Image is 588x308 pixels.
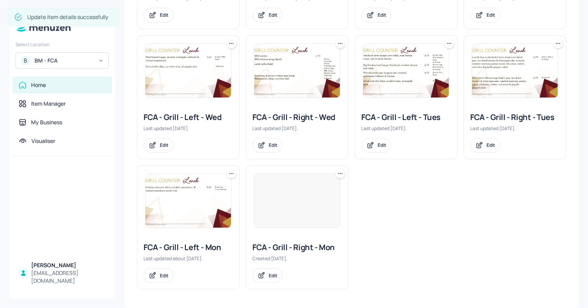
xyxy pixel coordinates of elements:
div: Last updated [DATE]. [252,125,342,132]
div: Edit [378,142,386,148]
div: Edit [269,142,277,148]
div: BM - FCA [35,57,93,64]
div: Edit [160,272,168,279]
div: [EMAIL_ADDRESS][DOMAIN_NAME] [31,269,106,285]
img: 2025-07-23-1753258673649xia23s8o6se.jpeg [145,44,231,97]
div: Item Manager [31,100,66,108]
img: 2025-06-23-1750666957005eohi13xx1hs.jpeg [145,174,231,228]
div: Created [DATE]. [252,255,342,262]
div: FCA - Grill - Left - Mon [143,242,233,253]
div: Select Location [16,41,109,48]
div: Last updated [DATE]. [143,125,233,132]
div: Update item details successfully [27,10,108,24]
div: Home [31,81,46,89]
div: Last updated [DATE]. [361,125,451,132]
div: Last updated [DATE]. [470,125,560,132]
div: Last updated about [DATE]. [143,255,233,262]
img: 2025-07-22-1753183628977qch8dwr2d7i.jpeg [363,44,449,97]
div: Edit [378,12,386,18]
div: [PERSON_NAME] [31,261,106,269]
div: FCA - Grill - Right - Mon [252,242,342,253]
div: Edit [486,12,495,18]
img: 2025-08-05-1754395642286mvt8o01ril.jpeg [472,44,558,97]
div: FCA - Grill - Right - Tues [470,112,560,123]
div: My Business [31,118,62,126]
div: Edit [269,12,277,18]
div: FCA - Grill - Right - Wed [252,112,342,123]
div: FCA - Grill - Left - Tues [361,112,451,123]
div: B [21,56,30,65]
div: Visualiser [31,137,55,145]
div: Edit [486,142,495,148]
div: Edit [269,272,277,279]
div: Edit [160,142,168,148]
div: Edit [160,12,168,18]
img: 2025-07-30-1753871336358nv3w9l3v8l.jpeg [254,44,340,97]
div: FCA - Grill - Left - Wed [143,112,233,123]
